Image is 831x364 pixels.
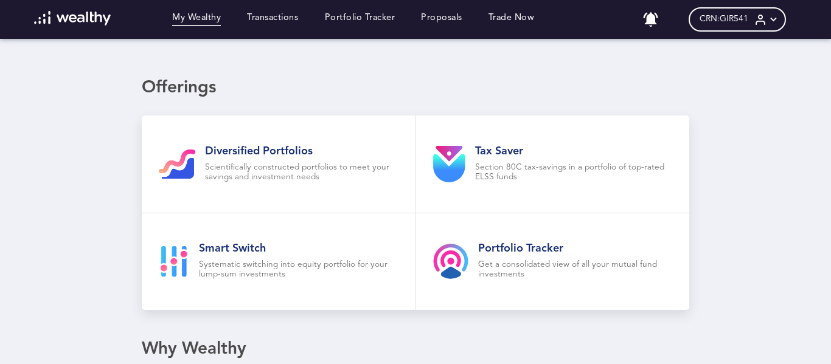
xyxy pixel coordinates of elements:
[247,13,298,26] a: Transactions
[421,13,462,26] a: Proposals
[142,339,689,360] div: Why Wealthy
[433,146,465,182] img: product-tax.svg
[142,213,415,311] a: Smart SwitchSystematic switching into equity portfolio for your lump-sum investments
[325,13,395,26] a: Portfolio Tracker
[779,309,822,355] iframe: Chat
[205,163,398,182] p: Scientifically constructed portfolios to meet your savings and investment needs
[478,260,673,280] p: Get a consolidated view of all your mutual fund investments
[199,260,398,280] p: Systematic switching into equity portfolio for your lump-sum investments
[700,14,748,24] span: CRN: GIR541
[475,163,673,182] p: Section 80C tax-savings in a portfolio of top-rated ELSS funds
[159,149,195,179] img: gi-goal-icon.svg
[478,242,673,255] h2: Portfolio Tracker
[142,78,689,98] div: Offerings
[159,246,189,277] img: smart-goal-icon.svg
[34,11,111,26] img: wl-logo-white.svg
[489,13,535,26] a: Trade Now
[416,115,690,213] a: Tax SaverSection 80C tax-savings in a portfolio of top-rated ELSS funds
[475,145,673,158] h2: Tax Saver
[142,115,415,213] a: Diversified PortfoliosScientifically constructed portfolios to meet your savings and investment n...
[205,145,398,158] h2: Diversified Portfolios
[199,242,398,255] h2: Smart Switch
[433,244,468,279] img: product-tracker.svg
[416,213,690,311] a: Portfolio TrackerGet a consolidated view of all your mutual fund investments
[172,13,221,26] a: My Wealthy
